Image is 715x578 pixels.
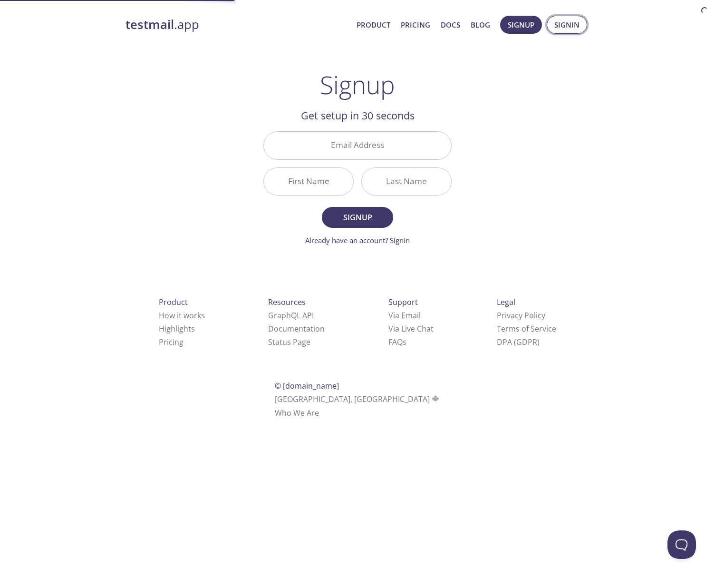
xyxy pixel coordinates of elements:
a: DPA (GDPR) [497,337,540,347]
h2: Get setup in 30 seconds [263,108,452,124]
a: FAQ [388,337,406,347]
a: Blog [471,19,490,31]
span: Signup [508,19,534,31]
button: Signup [500,16,542,34]
a: Privacy Policy [497,310,545,321]
a: Via Live Chat [388,323,434,334]
a: Docs [441,19,460,31]
a: Already have an account? Signin [305,235,410,245]
span: Support [388,297,418,307]
h1: Signup [320,70,395,99]
span: Signin [554,19,580,31]
span: Resources [268,297,306,307]
a: Status Page [268,337,310,347]
a: Who We Are [275,408,319,418]
span: © [DOMAIN_NAME] [275,381,339,391]
strong: testmail [126,16,174,33]
span: Legal [497,297,515,307]
span: Signup [332,211,383,224]
button: Signup [322,207,393,228]
span: s [403,337,406,347]
a: Documentation [268,323,325,334]
button: Signin [547,16,587,34]
a: How it works [159,310,205,321]
span: [GEOGRAPHIC_DATA], [GEOGRAPHIC_DATA] [275,394,441,404]
span: Product [159,297,188,307]
a: Pricing [401,19,430,31]
iframe: Help Scout Beacon - Open [667,530,696,559]
a: testmail.app [126,17,349,33]
a: Product [357,19,390,31]
a: Highlights [159,323,195,334]
a: Terms of Service [497,323,556,334]
a: Pricing [159,337,184,347]
a: Via Email [388,310,421,321]
a: GraphQL API [268,310,314,321]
